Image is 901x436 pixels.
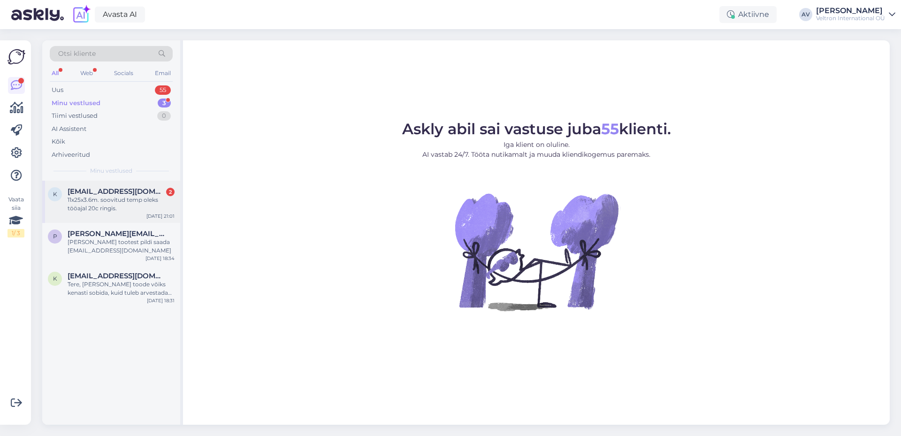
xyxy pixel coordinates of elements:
span: p [53,233,57,240]
div: [DATE] 18:31 [147,297,175,304]
div: Email [153,67,173,79]
div: Minu vestlused [52,99,100,108]
span: petrovski.igor@mail.ru [68,229,165,238]
img: No Chat active [452,167,621,336]
div: Kõik [52,137,65,146]
div: 3 [158,99,171,108]
div: Arhiveeritud [52,150,90,160]
div: AI Assistent [52,124,86,134]
span: k [53,191,57,198]
div: [DATE] 21:01 [146,213,175,220]
div: 55 [155,85,171,95]
div: [PERSON_NAME] [816,7,885,15]
p: Iga klient on oluline. AI vastab 24/7. Tööta nutikamalt ja muuda kliendikogemus paremaks. [402,140,671,160]
div: Tiimi vestlused [52,111,98,121]
span: kerli@tahkuranna.ee [68,272,165,280]
div: Veltron International OÜ [816,15,885,22]
div: 1 / 3 [8,229,24,237]
img: explore-ai [71,5,91,24]
div: Uus [52,85,63,95]
div: Vaata siia [8,195,24,237]
span: k [53,275,57,282]
div: 11x25x3.6m. soovitud temp oleks tööajal 20c ringis. [68,196,175,213]
img: Askly Logo [8,48,25,66]
div: 2 [166,188,175,196]
b: 55 [601,120,619,138]
span: kirjaline@gmail.com [68,187,165,196]
div: AV [799,8,812,21]
span: Askly abil sai vastuse juba klienti. [402,120,671,138]
div: Aktiivne [719,6,777,23]
div: Tere, [PERSON_NAME] toode võiks kenasti sobida, kuid tuleb arvestada ruumi suuruse ja asukoha val... [68,280,175,297]
span: Otsi kliente [58,49,96,59]
div: Socials [112,67,135,79]
div: Web [78,67,95,79]
a: [PERSON_NAME]Veltron International OÜ [816,7,895,22]
div: All [50,67,61,79]
div: 0 [157,111,171,121]
span: Minu vestlused [90,167,132,175]
div: [DATE] 18:34 [145,255,175,262]
a: Avasta AI [95,7,145,23]
div: [PERSON_NAME] tootest pildi saada [EMAIL_ADDRESS][DOMAIN_NAME] [68,238,175,255]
